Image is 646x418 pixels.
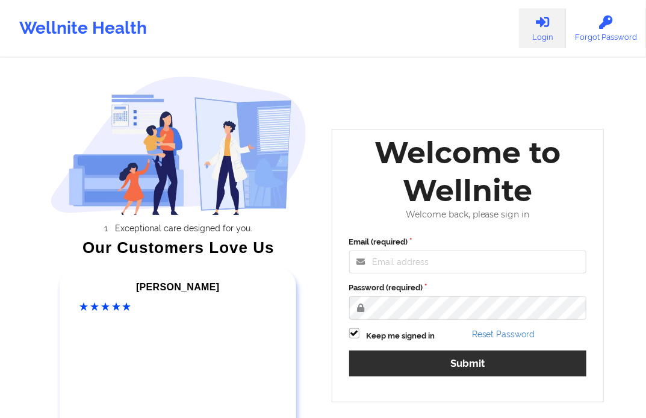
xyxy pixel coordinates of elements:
a: Reset Password [472,329,535,339]
a: Login [519,8,566,48]
label: Email (required) [349,236,587,248]
button: Submit [349,351,587,376]
div: Welcome back, please sign in [341,210,595,220]
li: Exceptional care designed for you. [61,223,306,233]
label: Keep me signed in [367,330,435,342]
input: Email address [349,251,587,273]
label: Password (required) [349,282,587,294]
span: [PERSON_NAME] [136,282,219,292]
div: Our Customers Love Us [51,242,306,254]
div: Welcome to Wellnite [341,134,595,210]
img: wellnite-auth-hero_200.c722682e.png [51,76,306,215]
a: Forgot Password [566,8,646,48]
